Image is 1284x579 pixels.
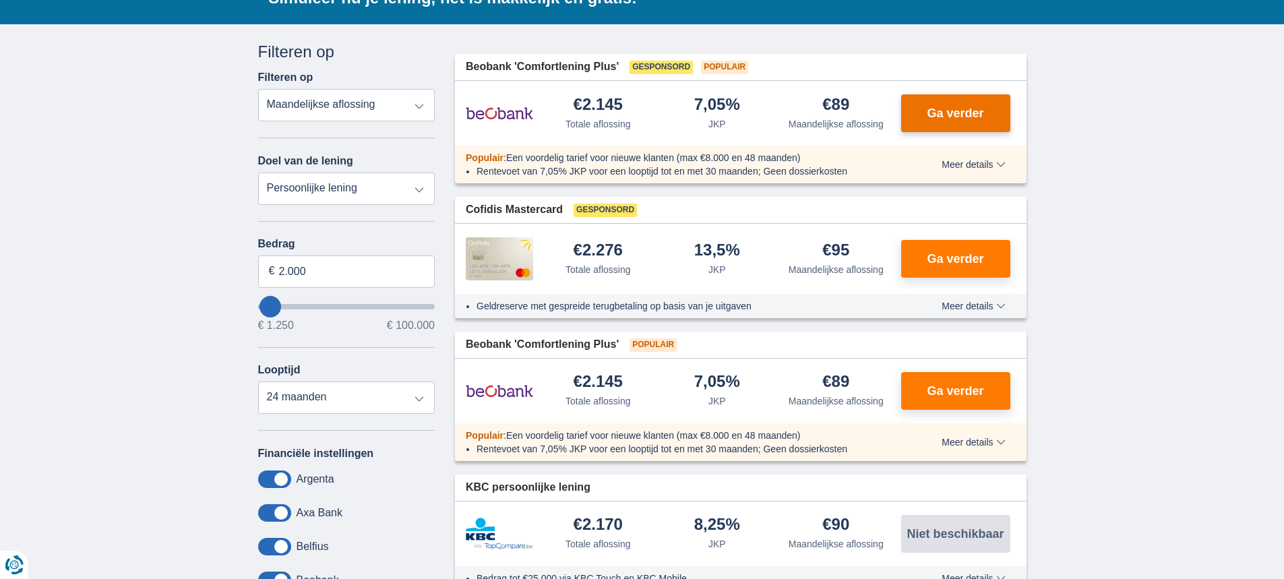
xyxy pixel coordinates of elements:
[789,394,884,408] div: Maandelijkse aflossing
[258,155,353,167] label: Doel van de lening
[789,537,884,551] div: Maandelijkse aflossing
[927,253,983,265] span: Ga verder
[466,518,533,550] img: product.pl.alt KBC
[455,429,903,442] div: :
[297,507,342,519] label: Axa Bank
[269,264,275,279] span: €
[574,242,623,260] div: €2.276
[708,537,726,551] div: JKP
[822,96,849,115] div: €89
[258,304,435,309] input: wantToBorrow
[477,164,892,178] li: Rentevoet van 7,05% JKP voor een looptijd tot en met 30 maanden; Geen dossierkosten
[927,385,983,397] span: Ga verder
[297,473,334,485] label: Argenta
[466,237,533,280] img: product.pl.alt Cofidis CC
[942,437,1005,447] span: Meer details
[258,238,435,250] label: Bedrag
[477,299,892,313] li: Geldreserve met gespreide terugbetaling op basis van je uitgaven
[901,240,1010,278] button: Ga verder
[822,516,849,535] div: €90
[258,40,435,63] div: Filteren op
[466,374,533,408] img: product.pl.alt Beobank
[466,337,619,353] span: Beobank 'Comfortlening Plus'
[822,373,849,392] div: €89
[708,263,726,276] div: JKP
[466,152,503,163] span: Populair
[789,117,884,131] div: Maandelijkse aflossing
[466,480,590,495] span: KBC persoonlijke lening
[297,541,329,553] label: Belfius
[789,263,884,276] div: Maandelijkse aflossing
[565,537,631,551] div: Totale aflossing
[630,338,677,352] span: Populair
[901,515,1010,553] button: Niet beschikbaar
[258,364,301,376] label: Looptijd
[477,442,892,456] li: Rentevoet van 7,05% JKP voor een looptijd tot en met 30 maanden; Geen dossierkosten
[907,528,1004,540] span: Niet beschikbaar
[258,71,313,84] label: Filteren op
[387,320,435,331] span: € 100.000
[565,263,631,276] div: Totale aflossing
[466,59,619,75] span: Beobank 'Comfortlening Plus'
[574,96,623,115] div: €2.145
[931,301,1015,311] button: Meer details
[822,242,849,260] div: €95
[708,117,726,131] div: JKP
[258,448,374,460] label: Financiële instellingen
[942,160,1005,169] span: Meer details
[694,242,740,260] div: 13,5%
[931,437,1015,448] button: Meer details
[466,430,503,441] span: Populair
[931,159,1015,170] button: Meer details
[574,204,637,217] span: Gesponsord
[506,152,801,163] span: Een voordelig tarief voor nieuwe klanten (max €8.000 en 48 maanden)
[694,373,740,392] div: 7,05%
[574,516,623,535] div: €2.170
[630,61,693,74] span: Gesponsord
[901,372,1010,410] button: Ga verder
[574,373,623,392] div: €2.145
[506,430,801,441] span: Een voordelig tarief voor nieuwe klanten (max €8.000 en 48 maanden)
[455,151,903,164] div: :
[565,117,631,131] div: Totale aflossing
[565,394,631,408] div: Totale aflossing
[708,394,726,408] div: JKP
[901,94,1010,132] button: Ga verder
[694,516,740,535] div: 8,25%
[701,61,748,74] span: Populair
[466,202,563,218] span: Cofidis Mastercard
[258,320,294,331] span: € 1.250
[694,96,740,115] div: 7,05%
[466,96,533,130] img: product.pl.alt Beobank
[942,301,1005,311] span: Meer details
[927,107,983,119] span: Ga verder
